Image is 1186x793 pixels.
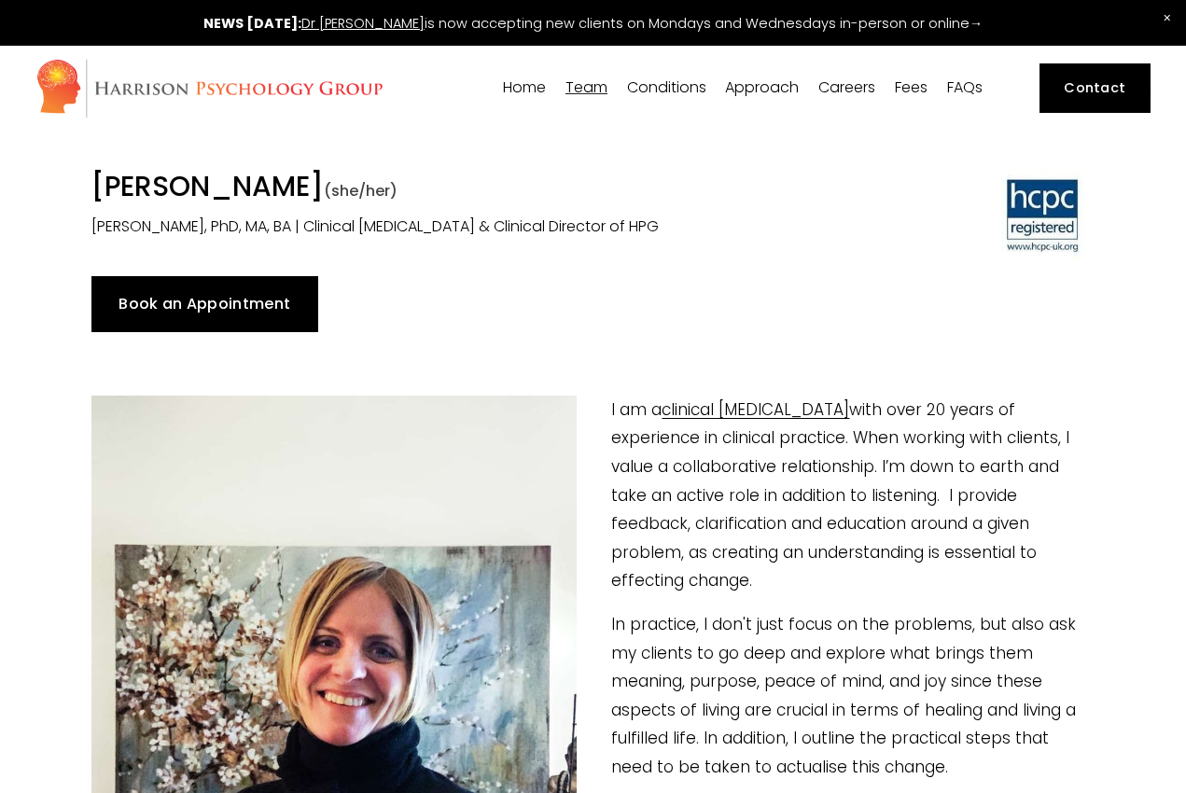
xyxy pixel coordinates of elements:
a: Careers [818,79,875,97]
img: Harrison Psychology Group [35,58,384,118]
a: folder dropdown [725,79,799,97]
a: clinical [MEDICAL_DATA] [662,398,849,421]
a: Contact [1039,63,1151,113]
span: Team [565,80,607,95]
a: FAQs [947,79,983,97]
a: folder dropdown [627,79,706,97]
a: Fees [895,79,928,97]
span: Conditions [627,80,706,95]
p: [PERSON_NAME], PhD, MA, BA | Clinical [MEDICAL_DATA] & Clinical Director of HPG [91,214,836,241]
a: folder dropdown [565,79,607,97]
h1: [PERSON_NAME] [91,170,836,209]
a: Book an Appointment [91,276,318,332]
p: I am a with over 20 years of experience in clinical practice. When working with clients, I value ... [91,396,1095,595]
a: Dr [PERSON_NAME] [301,14,425,33]
span: (she/her) [324,180,398,202]
p: In practice, I don't just focus on the problems, but also ask my clients to go deep and explore w... [91,610,1095,782]
a: Home [503,79,546,97]
span: Approach [725,80,799,95]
